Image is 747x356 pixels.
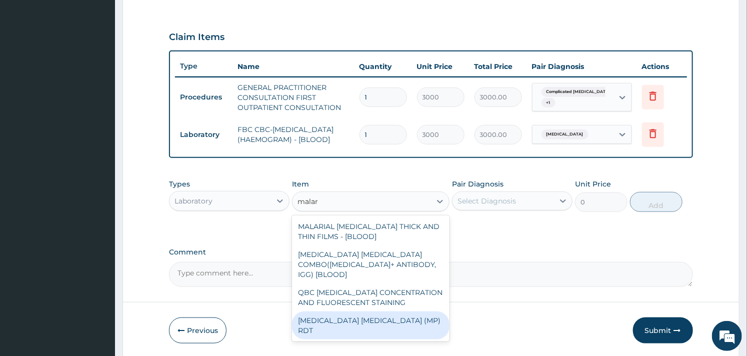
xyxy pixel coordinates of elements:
td: GENERAL PRACTITIONER CONSULTATION FIRST OUTPATIENT CONSULTATION [232,77,354,117]
th: Actions [637,56,687,76]
th: Quantity [354,56,412,76]
td: Laboratory [175,125,232,144]
div: QBC [MEDICAL_DATA] CONCENTRATION AND FLUORESCENT STAINING [292,283,449,311]
label: Unit Price [575,179,611,189]
div: Laboratory [174,196,212,206]
td: FBC CBC-[MEDICAL_DATA] (HAEMOGRAM) - [BLOOD] [232,119,354,149]
div: Minimize live chat window [164,5,188,29]
img: d_794563401_company_1708531726252_794563401 [18,50,40,75]
h3: Claim Items [169,32,224,43]
span: [MEDICAL_DATA] [541,129,588,139]
th: Type [175,57,232,75]
span: We're online! [58,111,138,212]
div: [MEDICAL_DATA] [MEDICAL_DATA] (MP) RDT [292,311,449,339]
th: Unit Price [412,56,469,76]
td: Procedures [175,88,232,106]
textarea: Type your message and hit 'Enter' [5,244,190,279]
span: + 1 [541,98,555,108]
button: Previous [169,317,226,343]
label: Types [169,180,190,188]
label: Pair Diagnosis [452,179,503,189]
button: Add [630,192,682,212]
div: [MEDICAL_DATA] [MEDICAL_DATA] COMBO([MEDICAL_DATA]+ ANTIBODY, IGG) [BLOOD] [292,245,449,283]
th: Total Price [469,56,527,76]
label: Comment [169,248,692,256]
label: Item [292,179,309,189]
span: Complicated [MEDICAL_DATA] [541,87,615,97]
th: Pair Diagnosis [527,56,637,76]
th: Name [232,56,354,76]
div: Select Diagnosis [457,196,516,206]
button: Submit [633,317,693,343]
div: MALARIAL [MEDICAL_DATA] THICK AND THIN FILMS - [BLOOD] [292,217,449,245]
div: Chat with us now [52,56,168,69]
